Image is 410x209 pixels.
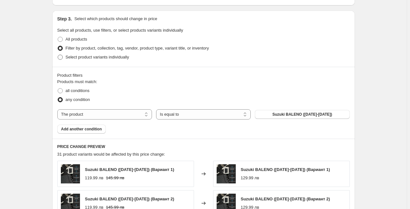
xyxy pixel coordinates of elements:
span: Suzuki BALENO ([DATE]-[DATE]) (Вариант 2) [85,197,174,201]
div: Product filters [57,72,350,79]
span: Select product variants individually [66,55,129,59]
button: Add another condition [57,125,106,134]
div: 119.99 лв [85,175,104,181]
strike: 145.99 лв [106,175,124,181]
img: 14_3_80x.png [217,164,236,183]
span: Suzuki BALENO ([DATE]-[DATE]) (Вариант 1) [85,167,174,172]
span: 31 product variants would be affected by this price change: [57,152,165,157]
button: Suzuki BALENO (2017-2024) [255,110,349,119]
span: Select all products, use filters, or select products variants individually [57,28,183,33]
span: Products must match: [57,79,97,84]
p: Select which products should change in price [74,16,157,22]
img: 14_3_80x.png [61,164,80,183]
span: All products [66,37,87,42]
span: any condition [66,97,90,102]
span: Suzuki BALENO ([DATE]-[DATE]) (Вариант 2) [241,197,330,201]
span: Add another condition [61,127,102,132]
h2: Step 3. [57,16,72,22]
span: Filter by product, collection, tag, vendor, product type, variant title, or inventory [66,46,209,50]
span: all conditions [66,88,90,93]
span: Suzuki BALENO ([DATE]-[DATE]) [272,112,332,117]
h6: PRICE CHANGE PREVIEW [57,144,350,149]
span: Suzuki BALENO ([DATE]-[DATE]) (Вариант 1) [241,167,330,172]
div: 129.99 лв [241,175,259,181]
